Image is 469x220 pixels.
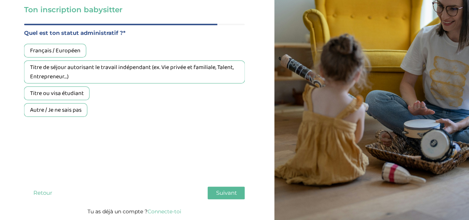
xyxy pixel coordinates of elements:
div: Français / Européen [24,44,86,58]
div: Autre / Je ne sais pas [24,103,87,117]
h3: Ton inscription babysitter [24,4,245,15]
button: Retour [24,187,61,199]
div: Titre ou visa étudiant [24,86,90,100]
a: Connecte-toi [148,208,181,215]
button: Suivant [208,187,245,199]
label: Quel est ton statut administratif ?* [24,28,245,38]
div: Titre de séjour autorisant le travail indépendant (ex. Vie privée et familiale, Talent, Entrepren... [24,60,245,83]
span: Suivant [216,189,237,196]
p: Tu as déjà un compte ? [24,207,245,216]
